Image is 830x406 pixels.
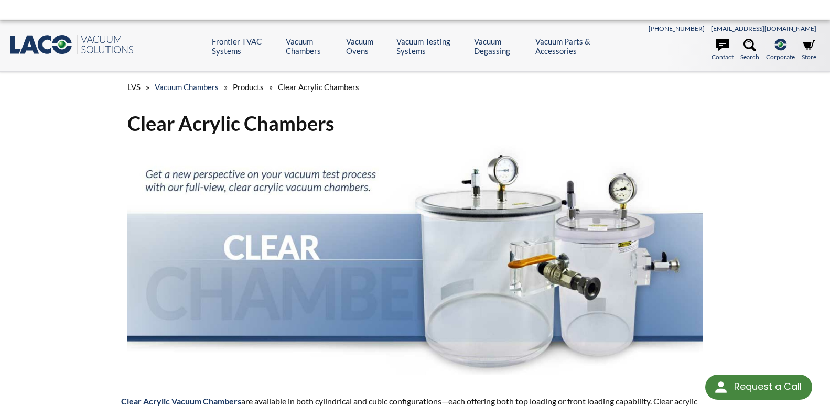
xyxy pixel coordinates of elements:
a: [PHONE_NUMBER] [649,25,705,32]
a: Vacuum Chambers [286,37,338,56]
span: Products [233,82,264,92]
img: round button [713,379,729,396]
div: Request a Call [705,375,812,400]
a: Vacuum Ovens [346,37,388,56]
a: [EMAIL_ADDRESS][DOMAIN_NAME] [711,25,816,32]
span: Corporate [766,52,795,62]
img: Clear Chambers header [127,145,703,375]
a: Search [740,39,759,62]
a: Vacuum Parts & Accessories [535,37,616,56]
span: LVS [127,82,141,92]
div: Request a Call [734,375,802,399]
a: Vacuum Degassing [474,37,527,56]
a: Store [802,39,816,62]
a: Vacuum Chambers [155,82,219,92]
a: Frontier TVAC Systems [212,37,278,56]
span: Clear Acrylic Chambers [278,82,359,92]
span: Clear Acrylic Vacuum Chambers [121,396,241,406]
a: Vacuum Testing Systems [396,37,466,56]
a: Contact [712,39,734,62]
h1: Clear Acrylic Chambers [127,111,703,136]
div: » » » [127,72,703,102]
